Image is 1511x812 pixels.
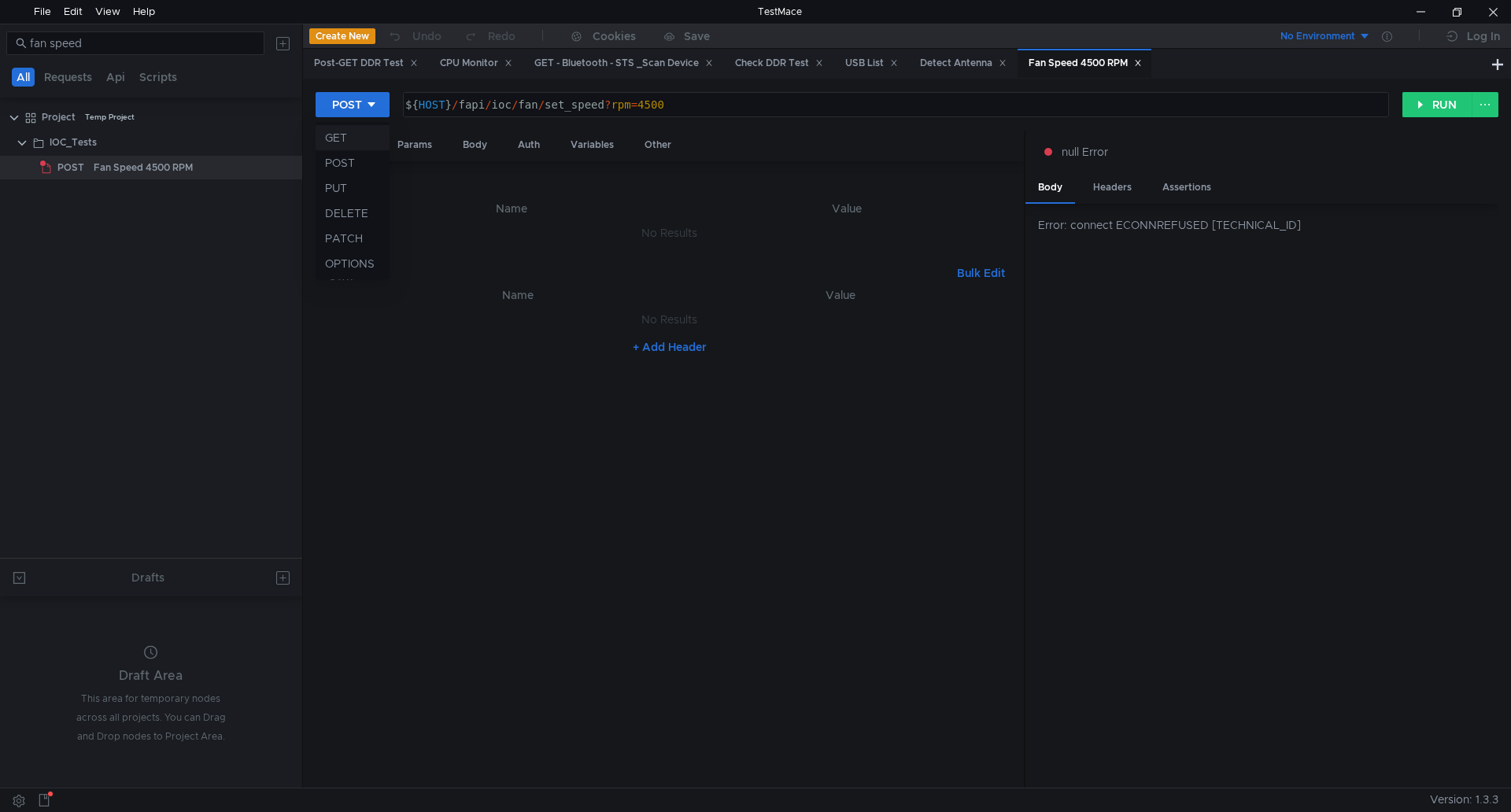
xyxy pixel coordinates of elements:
li: DELETE [316,201,390,226]
li: PATCH [316,226,390,251]
li: PUT [316,175,390,201]
li: OPTIONS [316,251,390,276]
li: POST [316,150,390,175]
li: GET [316,125,390,150]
